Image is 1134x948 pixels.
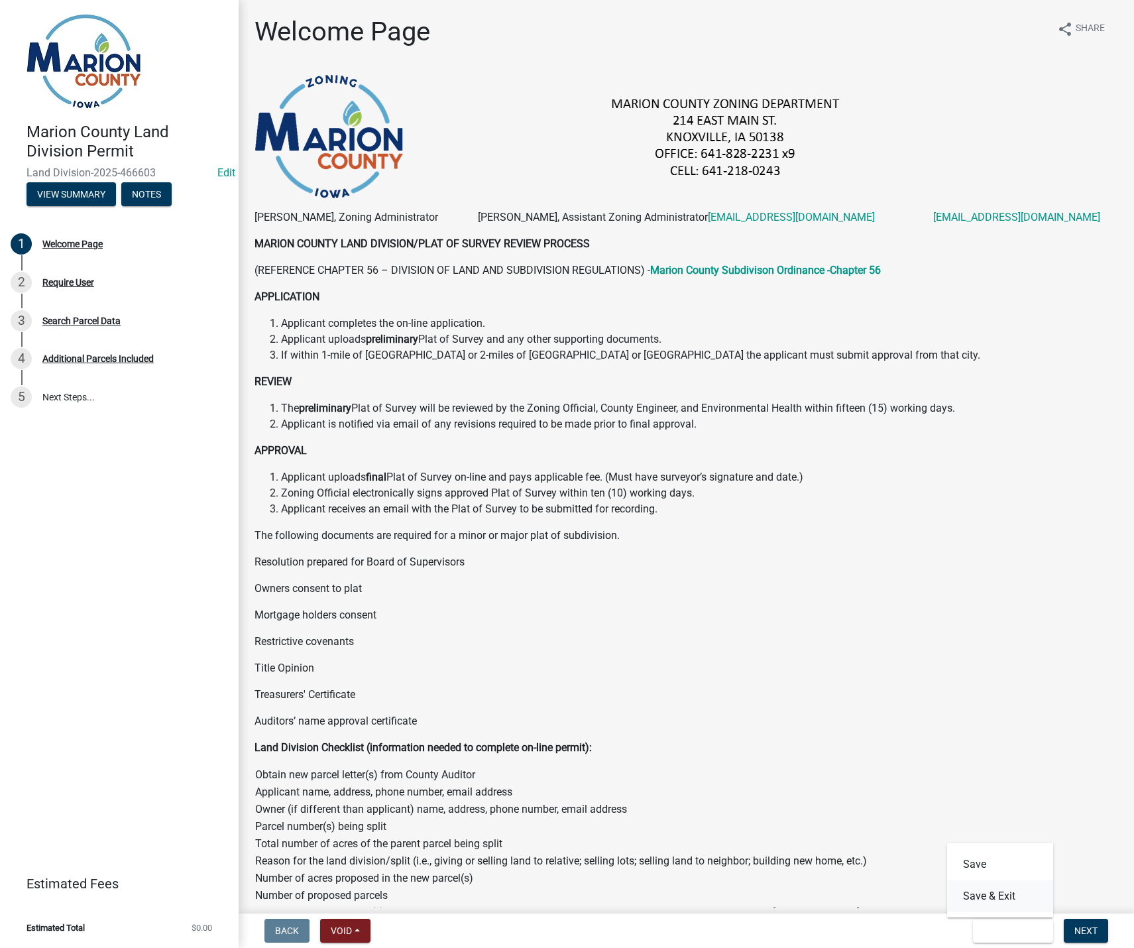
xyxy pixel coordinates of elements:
div: Search Parcel Data [42,316,121,326]
td: Total number of acres of the parent parcel being split [255,835,868,853]
p: The following documents are required for a minor or major plat of subdivision. [255,528,1118,544]
a: [EMAIL_ADDRESS][DOMAIN_NAME] [933,211,1100,223]
span: Share [1076,21,1105,37]
li: Zoning Official electronically signs approved Plat of Survey within ten (10) working days. [281,485,1118,501]
p: (REFERENCE CHAPTER 56 – DIVISION OF LAND AND SUBDIVISION REGULATIONS) - [255,263,1118,278]
strong: APPLICATION [255,290,319,303]
div: Save & Exit [947,843,1053,918]
td: Parcel number(s) being split [255,818,868,835]
li: If within 1-mile of [GEOGRAPHIC_DATA] or 2-miles of [GEOGRAPHIC_DATA] or [GEOGRAPHIC_DATA] the ap... [281,347,1118,363]
div: 1 [11,233,32,255]
button: Back [264,919,310,943]
button: View Summary [27,182,116,206]
div: Additional Parcels Included [42,354,154,363]
span: Back [275,925,299,936]
h4: Marion County Land Division Permit [27,123,228,161]
span: $0.00 [192,923,212,932]
li: Applicant completes the on-line application. [281,316,1118,331]
button: Void [320,919,370,943]
td: Both the proposed parcel(s) and the remaining parcel have an approved access by the Marion County... [255,904,868,921]
h1: Welcome Page [255,16,430,48]
button: Save & Exit [947,880,1053,912]
strong: APPROVAL [255,444,307,457]
span: Void [331,925,352,936]
a: Marion County Subdivison Ordinance -Chapter 56 [650,264,881,276]
div: 3 [11,310,32,331]
img: image_f37a4f6b-998b-4d6b-ba42-11951b6f9b75.png [404,95,1050,179]
li: Applicant uploads Plat of Survey on-line and pays applicable fee. (Must have surveyor’s signature... [281,469,1118,485]
li: Applicant uploads Plat of Survey and any other supporting documents. [281,331,1118,347]
button: Next [1064,919,1108,943]
p: Treasurers' Certificate [255,687,1118,703]
strong: MARION COUNTY LAND DIVISION/PLAT OF SURVEY REVIEW PROCESS [255,237,590,250]
p: Owners consent to plat [255,581,1118,597]
div: Require User [42,278,94,287]
li: Applicant receives an email with the Plat of Survey to be submitted for recording. [281,501,1118,517]
img: Marion County, Iowa [27,14,141,109]
div: 2 [11,272,32,293]
div: 5 [11,386,32,408]
strong: preliminary [366,333,418,345]
p: [PERSON_NAME], Zoning Administrator [PERSON_NAME], Assistant Zoning Administrator [255,209,1118,225]
button: shareShare [1047,16,1115,42]
li: The Plat of Survey will be reviewed by the Zoning Official, County Engineer, and Environmental He... [281,400,1118,416]
button: Notes [121,182,172,206]
a: [EMAIL_ADDRESS][DOMAIN_NAME] [708,211,875,223]
td: Number of acres proposed in the new parcel(s) [255,870,868,887]
td: Applicant name, address, phone number, email address [255,784,868,801]
strong: final [366,471,386,483]
p: Mortgage holders consent [255,607,1118,623]
button: Save & Exit [973,919,1053,943]
span: Save & Exit [984,925,1035,936]
span: Land Division-2025-466603 [27,166,212,179]
div: Welcome Page [42,239,103,249]
p: Restrictive covenants [255,634,1118,650]
wm-modal-confirm: Edit Application Number [217,166,235,179]
td: Number of proposed parcels [255,887,868,904]
p: Auditors’ name approval certificate [255,713,1118,729]
strong: Land Division Checklist (information needed to complete on-line permit): [255,741,592,754]
p: Resolution prepared for Board of Supervisors [255,554,1118,570]
span: Estimated Total [27,923,85,932]
td: Owner (if different than applicant) name, address, phone number, email address [255,801,868,818]
p: Title Opinion [255,660,1118,676]
wm-modal-confirm: Notes [121,190,172,200]
span: Next [1074,925,1098,936]
i: share [1057,21,1073,37]
li: Applicant is notified via email of any revisions required to be made prior to final approval. [281,416,1118,432]
img: image_3ec4d141-42a6-46c6-9cb6-e4a797db52ef.png [255,74,404,199]
td: Obtain new parcel letter(s) from County Auditor [255,766,868,784]
strong: REVIEW [255,375,292,388]
button: Save [947,849,1053,880]
strong: preliminary [299,402,351,414]
div: 4 [11,348,32,369]
a: Edit [217,166,235,179]
a: Estimated Fees [11,870,217,897]
td: Reason for the land division/split (i.e., giving or selling land to relative; selling lots; selli... [255,853,868,870]
wm-modal-confirm: Summary [27,190,116,200]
